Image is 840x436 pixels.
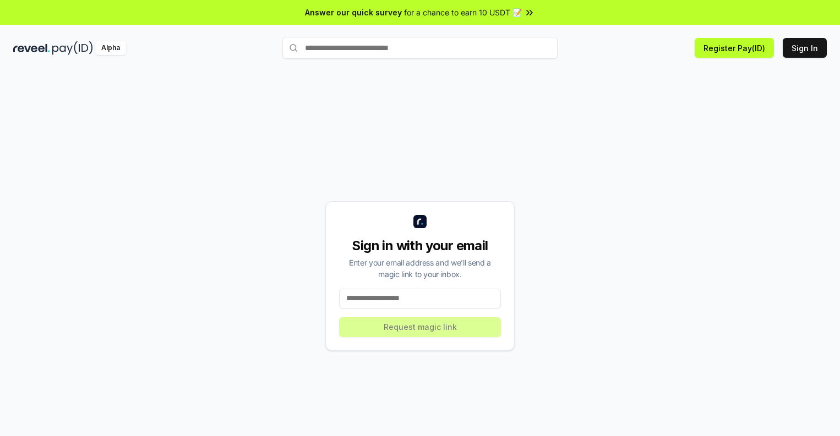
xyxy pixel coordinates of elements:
div: Alpha [95,41,126,55]
img: pay_id [52,41,93,55]
button: Sign In [783,38,827,58]
img: logo_small [413,215,427,228]
span: for a chance to earn 10 USDT 📝 [404,7,522,18]
button: Register Pay(ID) [695,38,774,58]
span: Answer our quick survey [305,7,402,18]
img: reveel_dark [13,41,50,55]
div: Sign in with your email [339,237,501,255]
div: Enter your email address and we’ll send a magic link to your inbox. [339,257,501,280]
